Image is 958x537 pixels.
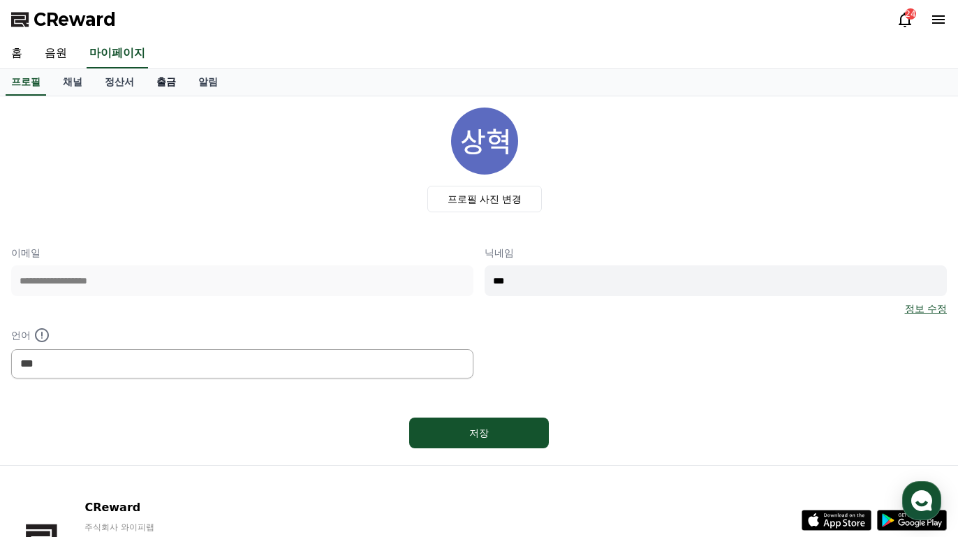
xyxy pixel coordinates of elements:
a: 프로필 [6,69,46,96]
span: 설정 [216,442,233,453]
a: 정보 수정 [905,302,947,316]
a: 마이페이지 [87,39,148,68]
p: 이메일 [11,246,473,260]
a: CReward [11,8,116,31]
a: 출금 [145,69,187,96]
p: CReward [84,499,255,516]
a: 알림 [187,69,229,96]
a: 설정 [180,421,268,456]
span: 대화 [128,443,145,454]
a: 음원 [34,39,78,68]
span: 홈 [44,442,52,453]
a: 대화 [92,421,180,456]
p: 닉네임 [485,246,947,260]
label: 프로필 사진 변경 [427,186,543,212]
a: 정산서 [94,69,145,96]
p: 언어 [11,327,473,344]
div: 24 [905,8,916,20]
button: 저장 [409,418,549,448]
a: 채널 [52,69,94,96]
img: profile_image [451,108,518,175]
div: 저장 [437,426,521,440]
a: 24 [897,11,913,28]
a: 홈 [4,421,92,456]
span: CReward [34,8,116,31]
p: 주식회사 와이피랩 [84,522,255,533]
